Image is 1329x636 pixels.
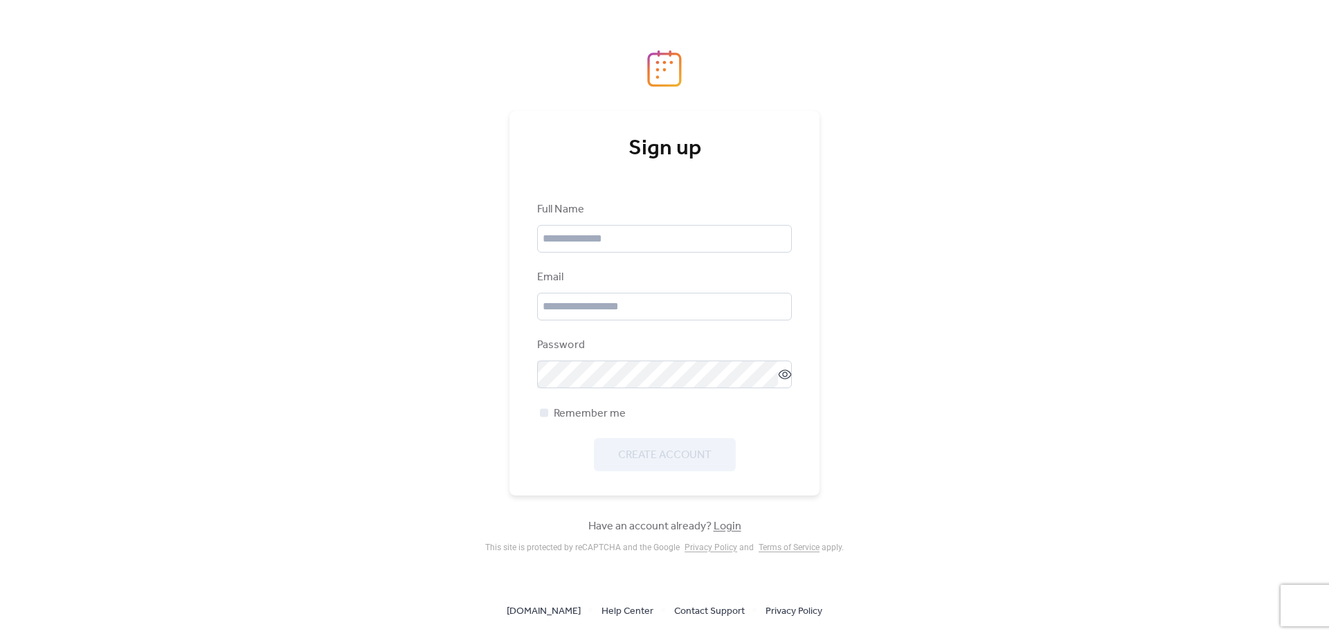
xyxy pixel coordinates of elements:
span: Have an account already? [588,518,741,535]
span: Contact Support [674,603,745,620]
a: Help Center [602,602,653,619]
div: Password [537,337,789,354]
div: Sign up [537,135,792,163]
a: Privacy Policy [766,602,822,619]
a: Contact Support [674,602,745,619]
a: Terms of Service [759,543,820,552]
a: Privacy Policy [685,543,737,552]
a: [DOMAIN_NAME] [507,602,581,619]
div: This site is protected by reCAPTCHA and the Google and apply . [485,543,844,552]
span: Help Center [602,603,653,620]
a: Login [714,516,741,537]
div: Email [537,269,789,286]
span: Privacy Policy [766,603,822,620]
span: Remember me [554,406,626,422]
span: [DOMAIN_NAME] [507,603,581,620]
div: Full Name [537,201,789,218]
img: logo [647,50,682,87]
